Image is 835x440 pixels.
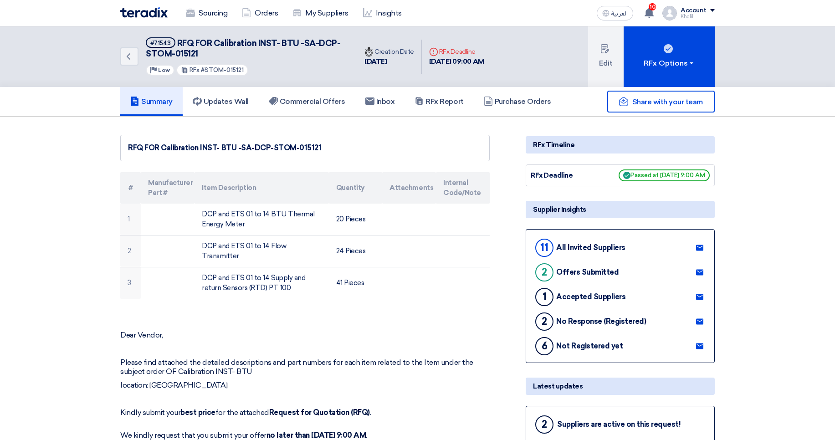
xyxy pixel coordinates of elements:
a: Insights [356,3,409,23]
p: location: [GEOGRAPHIC_DATA] [120,381,490,390]
td: 24 Pieces [329,235,383,267]
a: Orders [235,3,285,23]
th: Attachments [382,172,436,204]
div: RFx Deadline [531,170,599,181]
button: RFx Options [624,26,715,87]
div: Latest updates [526,378,715,395]
div: 11 [535,239,553,257]
p: Dear Vendor, [120,331,490,340]
span: Passed at [DATE] 9:00 AM [619,169,710,181]
div: Accepted Suppliers [556,292,625,301]
a: Sourcing [179,3,235,23]
span: Share with your team [632,97,703,106]
h5: Inbox [365,97,395,106]
img: profile_test.png [662,6,677,20]
th: Item Description [195,172,328,204]
div: 2 [535,312,553,331]
td: DCP and ETS 01 to 14 Flow Transmitter [195,235,328,267]
div: RFx Deadline [429,47,484,56]
td: 1 [120,204,141,235]
div: All Invited Suppliers [556,243,625,252]
div: RFQ FOR Calibration INST- BTU -SA-DCP-STOM-015121 [128,143,482,153]
strong: no later than [DATE] 9:00 AM [266,431,366,440]
a: My Suppliers [285,3,355,23]
strong: Request for Quotation (RFQ) [269,408,370,417]
div: Offers Submitted [556,268,619,276]
td: 2 [120,235,141,267]
th: # [120,172,141,204]
a: Inbox [355,87,405,116]
h5: Summary [130,97,173,106]
strong: best price [180,408,215,417]
div: RFx Options [644,58,695,69]
a: Updates Wall [183,87,259,116]
div: 6 [535,337,553,355]
span: العربية [611,10,628,17]
h5: Updates Wall [193,97,249,106]
span: 10 [649,3,656,10]
th: Manufacturer Part # [141,172,195,204]
div: 2 [535,263,553,281]
a: RFx Report [405,87,473,116]
div: Account [681,7,707,15]
img: Teradix logo [120,7,168,18]
div: Khalil [681,14,715,19]
span: Low [158,67,170,73]
h5: RFQ FOR Calibration INST- BTU -SA-DCP-STOM-015121 [146,37,346,60]
p: Kindly submit your for the attached . [120,408,490,417]
a: Purchase Orders [474,87,561,116]
span: RFx [190,67,200,73]
td: 20 Pieces [329,204,383,235]
div: 2 [535,415,553,434]
div: Not Registered yet [556,342,623,350]
a: Summary [120,87,183,116]
button: العربية [597,6,633,20]
h5: Purchase Orders [484,97,551,106]
td: 41 Pieces [329,267,383,299]
div: Supplier Insights [526,201,715,218]
div: No Response (Registered) [556,317,646,326]
th: Quantity [329,172,383,204]
p: Please find attached the detailed descriptions and part numbers for each item related to the Item... [120,358,490,376]
td: DCP and ETS 01 to 14 BTU Thermal Energy Meter [195,204,328,235]
p: We kindly request that you submit your offer . [120,422,490,440]
h5: RFx Report [415,97,463,106]
span: #STOM-015121 [201,67,244,73]
th: Internal Code/Note [436,172,490,204]
div: RFx Timeline [526,136,715,153]
div: 1 [535,288,553,306]
h5: Commercial Offers [269,97,345,106]
div: Creation Date [364,47,414,56]
button: Edit [588,26,624,87]
div: [DATE] 09:00 AM [429,56,484,67]
td: DCP and ETS 01 to 14 Supply and return Sensors (RTD) PT 100 [195,267,328,299]
span: RFQ FOR Calibration INST- BTU -SA-DCP-STOM-015121 [146,38,340,59]
div: [DATE] [364,56,414,67]
div: #71543 [150,40,171,46]
div: Suppliers are active on this request! [557,420,681,429]
a: Commercial Offers [259,87,355,116]
td: 3 [120,267,141,299]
